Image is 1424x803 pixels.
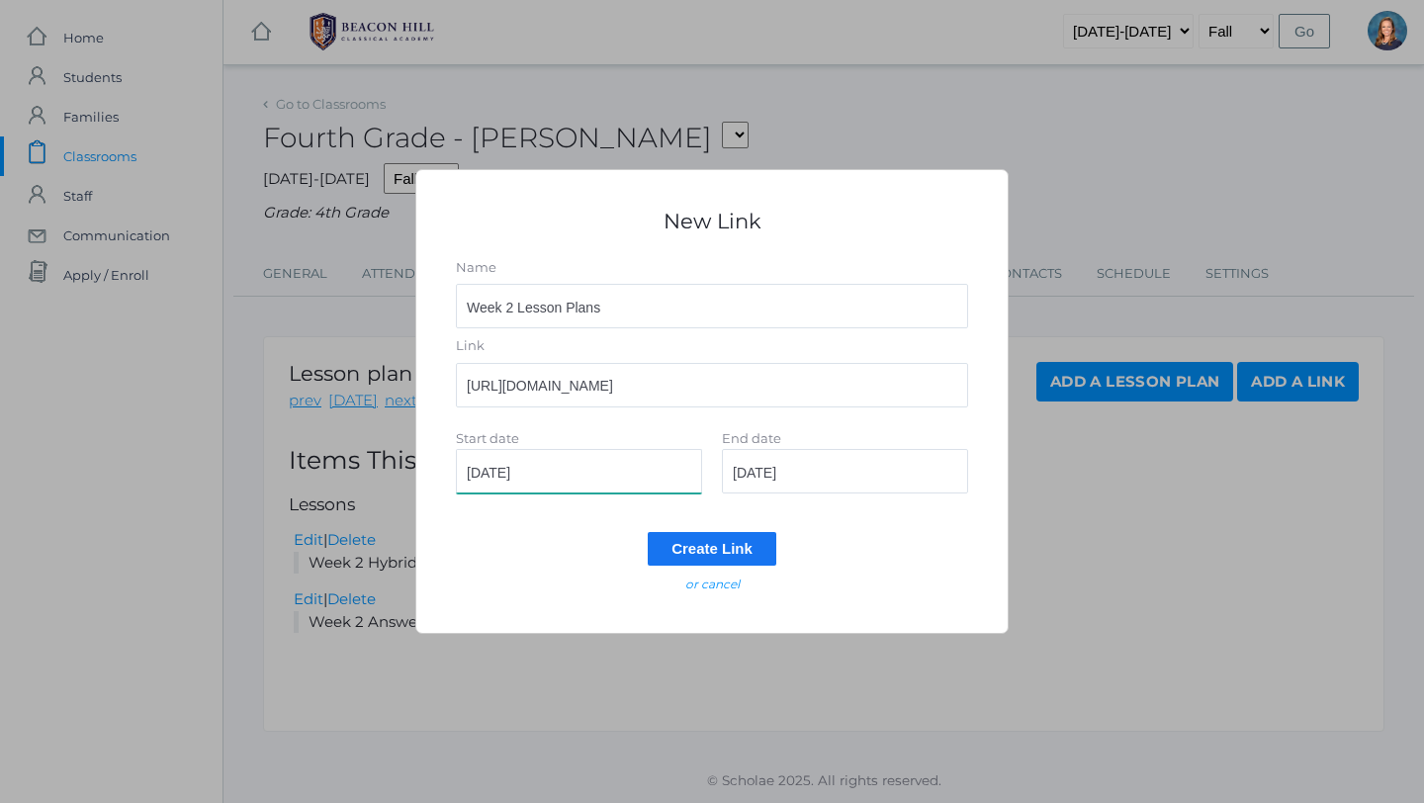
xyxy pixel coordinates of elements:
[722,430,781,446] label: End date
[456,430,519,446] label: Start date
[456,258,968,278] label: Name
[456,576,968,593] a: or cancel
[456,210,968,232] h1: New Link
[685,577,740,591] em: or cancel
[648,532,776,565] input: Create Link
[456,336,968,356] label: Link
